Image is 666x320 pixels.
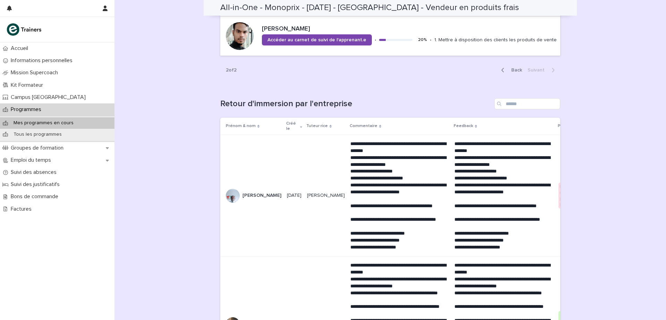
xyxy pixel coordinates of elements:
p: [PERSON_NAME] [307,193,345,199]
p: • [430,37,432,43]
p: Emploi du temps [8,157,57,163]
p: Mission Supercoach [8,69,63,76]
p: Tous les programmes [8,132,67,137]
span: Back [507,68,522,73]
span: Accéder au carnet de suivi de l'apprenant.e [267,37,366,42]
p: Programmes [8,106,47,113]
p: 1. Mettre à disposition des clients les produits de vente [434,37,557,43]
p: Créé le [286,120,298,133]
img: K0CqGN7SDeD6s4JG8KQk [6,23,44,36]
button: Back [496,67,525,73]
span: Next [528,68,549,73]
a: Accéder au carnet de suivi de l'apprenant.e [262,34,372,45]
p: Groupes de formation [8,145,69,151]
p: [DATE] [287,193,301,199]
p: Commentaire [350,122,377,130]
h1: Retour d'immersion par l'entreprise [220,99,492,109]
p: • [375,37,376,43]
button: Next [525,67,560,73]
p: [PERSON_NAME] [242,193,281,199]
p: Informations personnelles [8,57,78,64]
p: Feedback [454,122,473,130]
p: Suivi des justificatifs [8,181,65,188]
div: Non, je ne me projette pas [558,183,584,209]
p: Bons de commande [8,193,64,200]
p: Mes programmes en cours [8,120,79,126]
p: Tuteur·rice [306,122,328,130]
p: Kit Formateur [8,82,49,89]
p: Factures [8,206,37,212]
input: Search [494,98,560,109]
p: Suivi des absences [8,169,62,176]
div: 20 % [418,37,427,43]
h2: All-in-One - Monoprix - [DATE] - [GEOGRAPHIC_DATA] - Vendeur en produits frais [220,3,519,13]
a: [PERSON_NAME]Accéder au carnet de suivi de l'apprenant.e•20%•1. Mettre à disposition des clients ... [220,17,560,56]
p: 2 of 2 [220,62,242,79]
p: Projection [558,122,579,130]
p: Accueil [8,45,34,52]
p: Prénom & nom [226,122,256,130]
p: [PERSON_NAME] [262,25,557,33]
p: Campus [GEOGRAPHIC_DATA] [8,94,91,101]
